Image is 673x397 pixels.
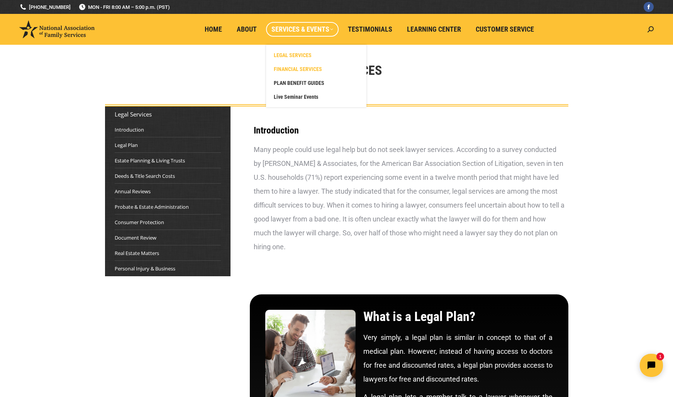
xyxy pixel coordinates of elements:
a: About [231,22,262,37]
img: National Association of Family Services [19,20,95,38]
span: Testimonials [348,25,392,34]
h2: What is a Legal Plan? [363,310,553,323]
a: Estate Planning & Living Trusts [115,157,185,164]
span: Live Seminar Events [274,93,318,100]
a: Introduction [115,126,144,133]
span: Learning Center [407,25,461,34]
a: Consumer Protection [115,218,164,226]
span: Home [205,25,222,34]
a: Testimonials [342,22,398,37]
a: Personal Injury & Business [115,265,175,272]
a: Facebook page opens in new window [644,2,654,12]
a: PLAN BENEFIT GUIDES [270,76,363,90]
a: LEGAL SERVICES [270,48,363,62]
span: About [237,25,257,34]
div: Many people could use legal help but do not seek lawyer services. According to a survey conducted... [254,143,565,254]
a: FINANCIAL SERVICES [270,62,363,76]
span: FINANCIAL SERVICES [274,66,322,73]
a: Legal Plan [115,141,138,149]
span: LEGAL SERVICES [274,52,312,59]
a: Live Seminar Events [270,90,363,104]
a: Learning Center [402,22,466,37]
span: PLAN BENEFIT GUIDES [274,79,324,86]
a: Document Review [115,234,156,242]
a: Probate & Estate Administration [115,203,189,211]
div: Legal Services [115,110,221,118]
a: Annual Reviews [115,188,151,195]
iframe: Tidio Chat [537,347,670,383]
span: Services & Events [271,25,333,34]
span: MON - FRI 8:00 AM – 5:00 p.m. (PST) [78,3,170,11]
a: Home [199,22,227,37]
a: [PHONE_NUMBER] [19,3,71,11]
a: Real Estate Matters [115,249,159,257]
a: Deeds & Title Search Costs [115,172,175,180]
a: Customer Service [470,22,539,37]
h3: Introduction [254,126,565,135]
p: Very simply, a legal plan is similar in concept to that of a medical plan. However, instead of ha... [363,331,553,386]
span: Customer Service [476,25,534,34]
